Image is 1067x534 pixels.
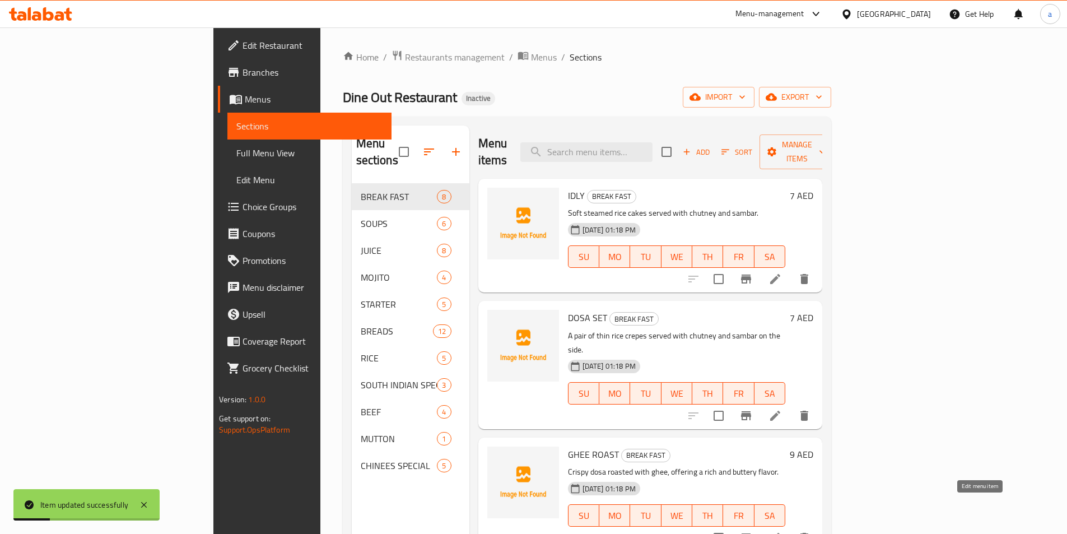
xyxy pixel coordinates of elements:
[352,183,469,210] div: BREAK FAST8
[352,179,469,484] nav: Menu sections
[791,402,818,429] button: delete
[610,313,658,326] span: BREAK FAST
[437,434,450,444] span: 1
[568,245,599,268] button: SU
[361,190,437,203] span: BREAK FAST
[661,382,692,405] button: WE
[487,188,559,259] img: IDLY
[437,461,450,471] span: 5
[768,272,782,286] a: Edit menu item
[243,200,383,213] span: Choice Groups
[655,140,678,164] span: Select section
[588,190,636,203] span: BREAK FAST
[437,378,451,392] div: items
[754,382,785,405] button: SA
[723,245,754,268] button: FR
[573,249,595,265] span: SU
[578,361,640,372] span: [DATE] 01:18 PM
[692,504,723,527] button: TH
[437,380,450,391] span: 3
[437,272,450,283] span: 4
[697,386,719,402] span: TH
[599,382,630,405] button: MO
[437,245,450,256] span: 8
[343,50,831,64] nav: breadcrumb
[361,351,437,365] span: RICE
[568,504,599,527] button: SU
[666,386,688,402] span: WE
[218,220,392,247] a: Coupons
[218,32,392,59] a: Edit Restaurant
[343,85,457,110] span: Dine Out Restaurant
[790,447,813,462] h6: 9 AED
[733,402,760,429] button: Branch-specific-item
[437,405,451,419] div: items
[692,245,723,268] button: TH
[434,326,450,337] span: 12
[578,225,640,235] span: [DATE] 01:18 PM
[678,143,714,161] button: Add
[568,206,785,220] p: Soft steamed rice cakes served with chutney and sambar.
[437,244,451,257] div: items
[735,7,804,21] div: Menu-management
[218,355,392,382] a: Grocery Checklist
[759,508,781,524] span: SA
[692,90,745,104] span: import
[361,217,437,230] div: SOUPS
[361,271,437,284] span: MOJITO
[361,244,437,257] span: JUICE
[433,324,451,338] div: items
[768,90,822,104] span: export
[437,217,451,230] div: items
[478,135,507,169] h2: Menu items
[437,432,451,445] div: items
[683,87,754,108] button: import
[719,143,755,161] button: Sort
[243,227,383,240] span: Coupons
[587,190,636,203] div: BREAK FAST
[243,254,383,267] span: Promotions
[604,249,626,265] span: MO
[622,449,670,462] span: BREAK FAST
[236,119,383,133] span: Sections
[661,245,692,268] button: WE
[621,449,670,462] div: BREAK FAST
[733,266,760,292] button: Branch-specific-item
[518,50,557,64] a: Menus
[759,87,831,108] button: export
[570,50,602,64] span: Sections
[1048,8,1052,20] span: a
[245,92,383,106] span: Menus
[442,138,469,165] button: Add section
[707,267,730,291] span: Select to update
[361,459,437,472] span: CHINEES SPECIAL
[609,312,659,326] div: BREAK FAST
[219,422,290,437] a: Support.OpsPlatform
[236,146,383,160] span: Full Menu View
[768,409,782,422] a: Edit menu item
[754,504,785,527] button: SA
[361,405,437,419] span: BEEF
[568,446,619,463] span: GHEE ROAST
[759,249,781,265] span: SA
[248,392,265,407] span: 1.0.0
[437,299,450,310] span: 5
[759,386,781,402] span: SA
[509,50,513,64] li: /
[437,298,451,311] div: items
[352,398,469,425] div: BEEF4
[630,245,661,268] button: TU
[227,113,392,140] a: Sections
[361,324,434,338] span: BREADS
[243,39,383,52] span: Edit Restaurant
[561,50,565,64] li: /
[352,237,469,264] div: JUICE8
[520,142,653,162] input: search
[352,372,469,398] div: SOUTH INDIAN SPECIAL3
[697,508,719,524] span: TH
[714,143,760,161] span: Sort items
[352,345,469,372] div: RICE5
